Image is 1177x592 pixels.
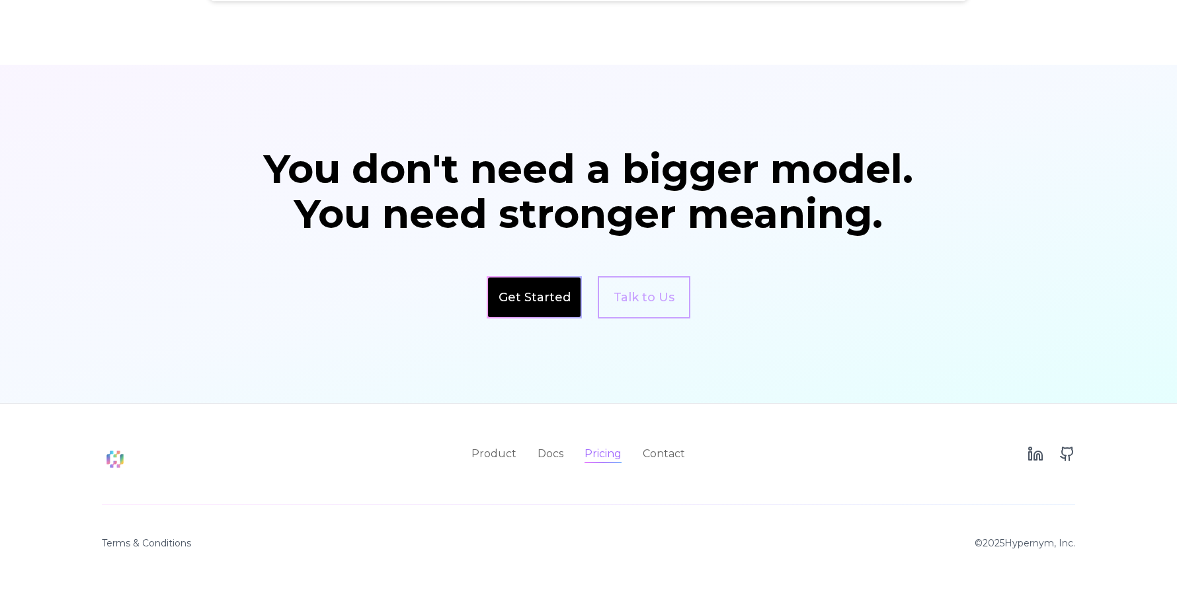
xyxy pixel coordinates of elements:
div: You don't need a bigger model. [250,149,927,189]
div: You need stronger meaning. [250,194,927,234]
img: Hypernym Logo [102,446,128,472]
a: Talk to Us [598,276,690,318]
a: Pricing [585,446,622,462]
a: Get Started [499,288,571,307]
a: Docs [538,446,563,462]
p: © 2025 Hypernym, Inc. [975,536,1075,550]
a: Terms & Conditions [102,536,191,550]
a: Contact [643,446,685,462]
a: Product [471,446,516,462]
